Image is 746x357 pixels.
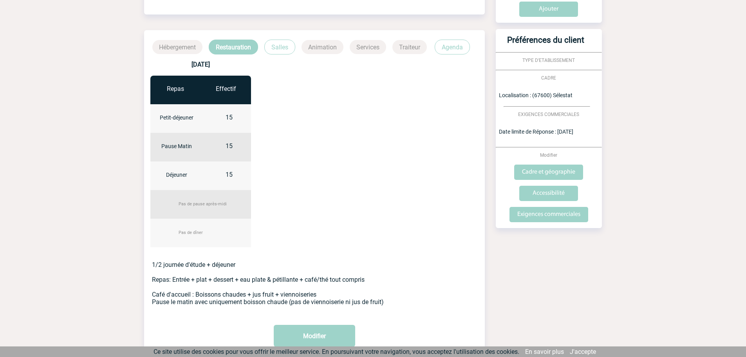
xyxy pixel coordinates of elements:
[154,348,519,355] span: Ce site utilise des cookies pour vous offrir le meilleur service. En poursuivant votre navigation...
[499,35,592,52] h3: Préférences du client
[150,85,201,92] div: Repas
[570,348,596,355] a: J'accepte
[191,61,210,68] b: [DATE]
[166,172,187,178] span: Déjeuner
[264,40,295,54] p: Salles
[518,112,579,117] span: EXIGENCES COMMERCIALES
[226,114,233,121] span: 15
[226,171,233,178] span: 15
[519,2,578,17] input: Ajouter
[525,348,564,355] a: En savoir plus
[161,143,192,149] span: Pause Matin
[499,92,573,98] span: Localisation : (67600) Sélestat
[540,152,557,158] span: Modifier
[160,114,193,121] span: Petit-déjeuner
[499,129,573,135] span: Date limite de Réponse : [DATE]
[435,40,470,54] p: Agenda
[226,142,233,150] span: 15
[509,207,588,222] input: Exigences commerciales
[209,40,258,54] p: Restauration
[541,75,556,81] span: CADRE
[522,58,575,63] span: TYPE D'ETABLISSEMENT
[200,85,251,92] div: Effectif
[274,325,355,347] button: Modifier
[392,40,427,54] p: Traiteur
[179,201,227,207] span: Pas de pause après-midi
[350,40,386,54] p: Services
[152,261,477,306] p: 1/2 journée d'étude + déjeuner<br ></p> <br /> Repas: Entrée + plat + dessert + eau plate & pétil...
[514,165,583,180] input: Cadre et géographie
[519,186,578,201] input: Accessibilité
[152,40,202,54] p: Hébergement
[179,230,203,235] span: Pas de dîner
[302,40,343,54] p: Animation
